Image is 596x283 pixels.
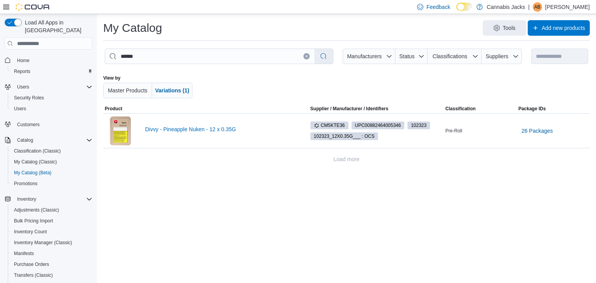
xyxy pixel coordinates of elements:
input: Dark Mode [456,3,473,11]
button: Clear input [303,53,310,59]
span: 102323 [407,122,430,129]
span: Inventory Manager (Classic) [14,240,72,246]
span: Inventory [17,196,36,202]
span: Promotions [14,181,38,187]
a: Security Roles [11,93,47,102]
button: Inventory Count [8,226,95,237]
button: Promotions [8,178,95,189]
span: Variations (1) [155,87,189,94]
span: Manifests [11,249,92,258]
button: Home [2,54,95,66]
label: View by [103,75,120,81]
button: Users [14,82,32,92]
span: Bulk Pricing Import [11,216,92,226]
span: Product [105,106,122,112]
span: Customers [17,122,40,128]
span: Inventory Count [11,227,92,236]
span: Manifests [14,250,34,257]
span: Reports [11,67,92,76]
div: Pre-Roll [444,126,517,135]
span: Security Roles [14,95,44,101]
span: Status [399,53,415,59]
button: Load more [331,151,363,167]
span: Purchase Orders [11,260,92,269]
span: 102323 [411,122,426,129]
a: Adjustments (Classic) [11,205,62,215]
span: 26 Packages [521,127,553,135]
button: Suppliers [482,49,522,64]
span: Customers [14,120,92,129]
span: Adjustments (Classic) [11,205,92,215]
span: Inventory Manager (Classic) [11,238,92,247]
a: Inventory Manager (Classic) [11,238,75,247]
a: My Catalog (Beta) [11,168,55,177]
button: Bulk Pricing Import [8,215,95,226]
button: Manifests [8,248,95,259]
button: Transfers (Classic) [8,270,95,281]
span: Master Products [108,87,147,94]
button: My Catalog (Beta) [8,167,95,178]
span: Bulk Pricing Import [14,218,53,224]
span: Users [11,104,92,113]
div: Andrea Bortolussi [533,2,542,12]
button: Tools [483,20,526,36]
span: Reports [14,68,30,75]
p: [PERSON_NAME] [545,2,590,12]
a: Transfers (Classic) [11,271,56,280]
span: Home [17,57,29,64]
p: | [528,2,530,12]
a: Customers [14,120,43,129]
a: Promotions [11,179,41,188]
span: My Catalog (Classic) [11,157,92,167]
span: Inventory Count [14,229,47,235]
span: AB [534,2,541,12]
span: Promotions [11,179,92,188]
span: UPC 00882464005346 [355,122,401,129]
button: Purchase Orders [8,259,95,270]
button: Add new products [528,20,590,36]
button: Master Products [103,83,152,98]
span: Package IDs [518,106,546,112]
span: Users [17,84,29,90]
span: Purchase Orders [14,261,49,267]
span: Classification (Classic) [11,146,92,156]
a: Purchase Orders [11,260,52,269]
span: Classifications [433,53,467,59]
a: Inventory Count [11,227,50,236]
button: Reports [8,66,95,77]
span: My Catalog (Classic) [14,159,57,165]
button: Catalog [2,135,95,146]
span: Add new products [542,24,585,32]
button: Users [8,103,95,114]
span: Classification (Classic) [14,148,61,154]
button: Inventory [14,194,39,204]
a: Divvy - Pineapple Nuken - 12 x 0.35G [145,126,296,132]
button: Classification (Classic) [8,146,95,156]
a: My Catalog (Classic) [11,157,60,167]
span: Feedback [426,3,450,11]
span: Tools [503,24,516,32]
span: Transfers (Classic) [14,272,53,278]
button: Status [395,49,428,64]
span: Suppliers [486,53,508,59]
img: Cova [16,3,50,11]
button: Classifications [428,49,482,64]
a: Manifests [11,249,37,258]
span: Load more [334,155,360,163]
span: Load All Apps in [GEOGRAPHIC_DATA] [22,19,92,34]
span: Home [14,55,92,65]
span: UPC00882464005346 [352,122,405,129]
a: Classification (Classic) [11,146,64,156]
a: Home [14,56,33,65]
a: Users [11,104,29,113]
button: Manufacturers [343,49,395,64]
span: 102323_12X0.35G___ : OCS [310,132,378,140]
button: Users [2,82,95,92]
button: Catalog [14,135,36,145]
span: My Catalog (Beta) [11,168,92,177]
span: CM5KTE36 [310,122,348,129]
span: Inventory [14,194,92,204]
img: Divvy - Pineapple Nuken - 12 x 0.35G [105,115,136,146]
button: Security Roles [8,92,95,103]
span: 102323_12X0.35G___ : OCS [314,133,375,140]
